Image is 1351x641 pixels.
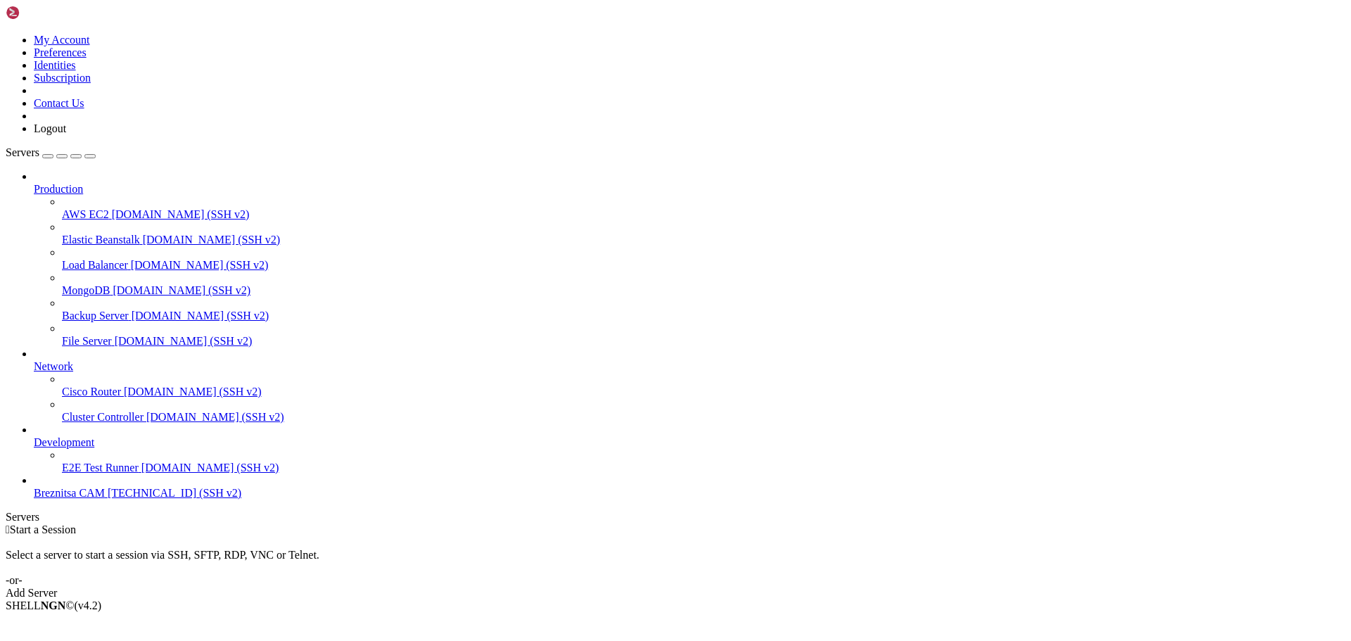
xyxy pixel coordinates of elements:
[62,398,1345,424] li: Cluster Controller [DOMAIN_NAME] (SSH v2)
[34,183,1345,196] a: Production
[6,146,96,158] a: Servers
[6,599,101,611] span: SHELL ©
[146,411,284,423] span: [DOMAIN_NAME] (SSH v2)
[62,297,1345,322] li: Backup Server [DOMAIN_NAME] (SSH v2)
[113,284,250,296] span: [DOMAIN_NAME] (SSH v2)
[62,322,1345,348] li: File Server [DOMAIN_NAME] (SSH v2)
[62,462,139,474] span: E2E Test Runner
[34,97,84,109] a: Contact Us
[62,221,1345,246] li: Elastic Beanstalk [DOMAIN_NAME] (SSH v2)
[143,234,281,246] span: [DOMAIN_NAME] (SSH v2)
[6,6,87,20] img: Shellngn
[34,34,90,46] a: My Account
[6,587,1345,599] div: Add Server
[34,183,83,195] span: Production
[41,599,66,611] b: NGN
[112,208,250,220] span: [DOMAIN_NAME] (SSH v2)
[62,386,1345,398] a: Cisco Router [DOMAIN_NAME] (SSH v2)
[62,259,128,271] span: Load Balancer
[62,411,144,423] span: Cluster Controller
[75,599,102,611] span: 4.2.0
[108,487,241,499] span: [TECHNICAL_ID] (SSH v2)
[62,462,1345,474] a: E2E Test Runner [DOMAIN_NAME] (SSH v2)
[34,487,105,499] span: Breznitsa CAM
[62,196,1345,221] li: AWS EC2 [DOMAIN_NAME] (SSH v2)
[34,360,73,372] span: Network
[34,170,1345,348] li: Production
[34,72,91,84] a: Subscription
[131,259,269,271] span: [DOMAIN_NAME] (SSH v2)
[62,310,1345,322] a: Backup Server [DOMAIN_NAME] (SSH v2)
[141,462,279,474] span: [DOMAIN_NAME] (SSH v2)
[62,208,1345,221] a: AWS EC2 [DOMAIN_NAME] (SSH v2)
[62,411,1345,424] a: Cluster Controller [DOMAIN_NAME] (SSH v2)
[6,511,1345,523] div: Servers
[34,474,1345,500] li: Breznitsa CAM [TECHNICAL_ID] (SSH v2)
[62,386,121,398] span: Cisco Router
[62,272,1345,297] li: MongoDB [DOMAIN_NAME] (SSH v2)
[6,523,10,535] span: 
[34,348,1345,424] li: Network
[34,487,1345,500] a: Breznitsa CAM [TECHNICAL_ID] (SSH v2)
[115,335,253,347] span: [DOMAIN_NAME] (SSH v2)
[62,234,1345,246] a: Elastic Beanstalk [DOMAIN_NAME] (SSH v2)
[62,234,140,246] span: Elastic Beanstalk
[62,284,1345,297] a: MongoDB [DOMAIN_NAME] (SSH v2)
[34,59,76,71] a: Identities
[6,536,1345,587] div: Select a server to start a session via SSH, SFTP, RDP, VNC or Telnet. -or-
[62,335,112,347] span: File Server
[34,122,66,134] a: Logout
[34,436,1345,449] a: Development
[62,284,110,296] span: MongoDB
[34,424,1345,474] li: Development
[62,335,1345,348] a: File Server [DOMAIN_NAME] (SSH v2)
[124,386,262,398] span: [DOMAIN_NAME] (SSH v2)
[6,146,39,158] span: Servers
[62,259,1345,272] a: Load Balancer [DOMAIN_NAME] (SSH v2)
[10,523,76,535] span: Start a Session
[62,373,1345,398] li: Cisco Router [DOMAIN_NAME] (SSH v2)
[34,436,94,448] span: Development
[34,360,1345,373] a: Network
[34,46,87,58] a: Preferences
[62,310,129,322] span: Backup Server
[132,310,269,322] span: [DOMAIN_NAME] (SSH v2)
[62,246,1345,272] li: Load Balancer [DOMAIN_NAME] (SSH v2)
[62,449,1345,474] li: E2E Test Runner [DOMAIN_NAME] (SSH v2)
[62,208,109,220] span: AWS EC2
